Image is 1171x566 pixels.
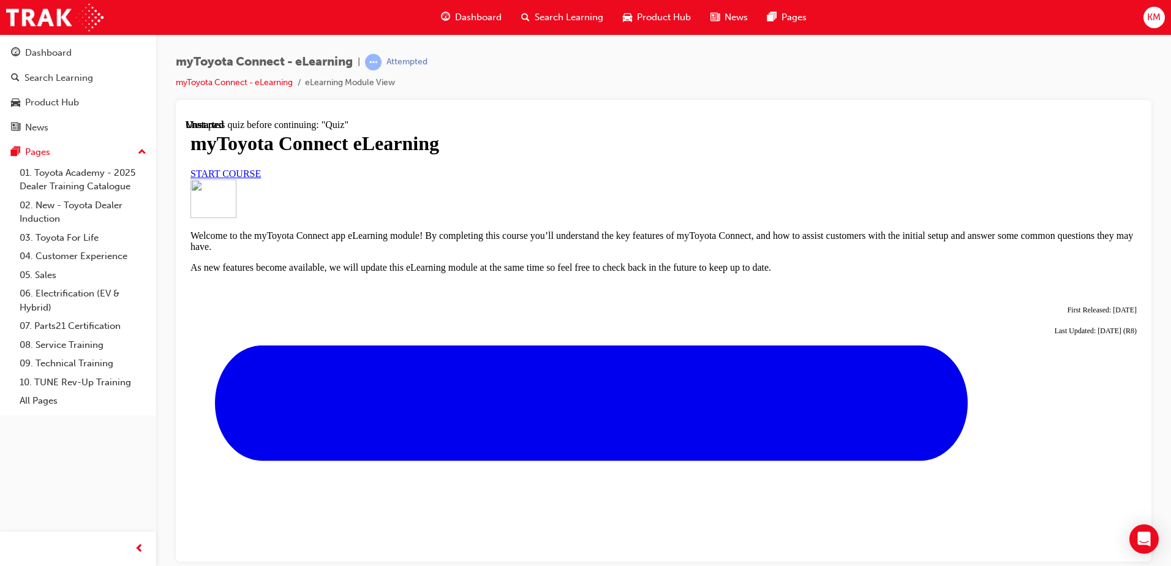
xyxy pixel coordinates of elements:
button: Pages [5,141,151,164]
div: Product Hub [25,96,79,110]
a: 10. TUNE Rev-Up Training [15,373,151,392]
a: 09. Technical Training [15,354,151,373]
span: Dashboard [455,10,502,25]
span: Last Updated: [DATE] (R8) [869,207,951,216]
span: Pages [781,10,807,25]
div: Dashboard [25,46,72,60]
a: myToyota Connect - eLearning [176,77,293,88]
a: 02. New - Toyota Dealer Induction [15,196,151,228]
a: 06. Electrification (EV & Hybrid) [15,284,151,317]
span: car-icon [623,10,632,25]
img: Trak [6,4,104,31]
a: All Pages [15,391,151,410]
a: 05. Sales [15,266,151,285]
div: Open Intercom Messenger [1129,524,1159,554]
a: pages-iconPages [758,5,816,30]
span: Search Learning [535,10,603,25]
a: Search Learning [5,67,151,89]
a: 04. Customer Experience [15,247,151,266]
span: search-icon [11,73,20,84]
button: DashboardSearch LearningProduct HubNews [5,39,151,141]
span: up-icon [138,145,146,160]
div: Attempted [386,56,427,68]
a: 07. Parts21 Certification [15,317,151,336]
a: News [5,116,151,139]
span: pages-icon [767,10,777,25]
span: First Released: [DATE] [882,186,951,195]
div: News [25,121,48,135]
a: 01. Toyota Academy - 2025 Dealer Training Catalogue [15,164,151,196]
span: guage-icon [441,10,450,25]
div: Search Learning [24,71,93,85]
span: myToyota Connect - eLearning [176,55,353,69]
h1: myToyota Connect eLearning [5,13,951,36]
a: guage-iconDashboard [431,5,511,30]
span: pages-icon [11,147,20,158]
a: START COURSE [5,49,75,59]
span: | [358,55,360,69]
span: News [725,10,748,25]
span: KM [1147,10,1161,25]
p: Welcome to the myToyota Connect app eLearning module! By completing this course you’ll understand... [5,111,951,133]
li: eLearning Module View [305,76,395,90]
span: news-icon [11,123,20,134]
div: Pages [25,145,50,159]
span: guage-icon [11,48,20,59]
a: Dashboard [5,42,151,64]
a: Product Hub [5,91,151,114]
a: news-iconNews [701,5,758,30]
span: car-icon [11,97,20,108]
button: KM [1143,7,1165,28]
span: Product Hub [637,10,691,25]
span: prev-icon [135,541,144,557]
a: 03. Toyota For Life [15,228,151,247]
p: As new features become available, we will update this eLearning module at the same time so feel f... [5,143,951,154]
a: 08. Service Training [15,336,151,355]
span: news-icon [710,10,720,25]
span: learningRecordVerb_ATTEMPT-icon [365,54,382,70]
a: search-iconSearch Learning [511,5,613,30]
a: car-iconProduct Hub [613,5,701,30]
span: search-icon [521,10,530,25]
